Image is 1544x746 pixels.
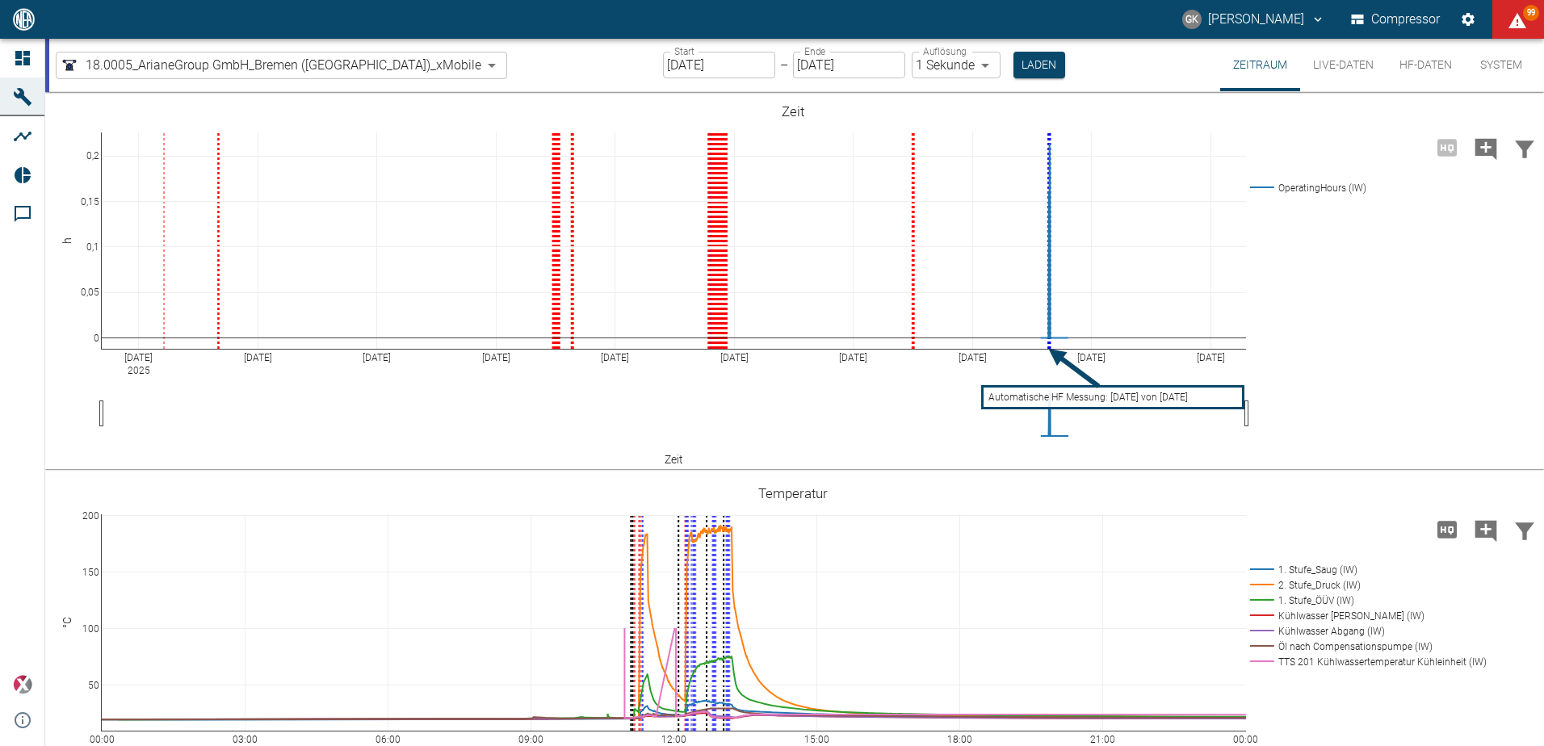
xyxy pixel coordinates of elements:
button: Zeitraum [1220,39,1300,91]
text: Automatische HF Messung: [DATE] von [DATE] [988,392,1188,403]
button: Laden [1013,52,1065,78]
button: Live-Daten [1300,39,1387,91]
div: GK [1182,10,1202,29]
span: Hohe Auflösung [1428,521,1466,536]
button: Einstellungen [1454,5,1483,34]
div: 1 Sekunde [912,52,1001,78]
label: Auflösung [923,44,967,58]
button: Kommentar hinzufügen [1466,127,1505,169]
input: DD.MM.YYYY [663,52,775,78]
input: DD.MM.YYYY [793,52,905,78]
button: Kommentar hinzufügen [1466,509,1505,551]
span: 18.0005_ArianeGroup GmbH_Bremen ([GEOGRAPHIC_DATA])_xMobile [86,56,481,74]
label: Ende [804,44,825,58]
button: Daten filtern [1505,509,1544,551]
button: HF-Daten [1387,39,1465,91]
img: logo [11,8,36,30]
span: Hohe Auflösung nur für Zeiträume von <3 Tagen verfügbar [1428,139,1466,154]
a: 18.0005_ArianeGroup GmbH_Bremen ([GEOGRAPHIC_DATA])_xMobile [60,56,481,75]
img: Xplore Logo [13,675,32,694]
button: System [1465,39,1538,91]
p: – [780,56,788,74]
label: Start [674,44,694,58]
button: gerhard.knop@neuman-esser.com [1180,5,1328,34]
button: Compressor [1348,5,1444,34]
span: 99 [1523,5,1539,21]
button: Daten filtern [1505,127,1544,169]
